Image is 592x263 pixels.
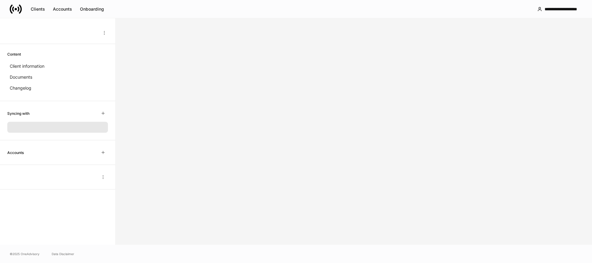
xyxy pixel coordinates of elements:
[10,251,40,256] span: © 2025 OneAdvisory
[52,251,74,256] a: Data Disclaimer
[80,6,104,12] div: Onboarding
[7,83,108,94] a: Changelog
[10,74,32,80] p: Documents
[10,63,44,69] p: Client information
[7,72,108,83] a: Documents
[7,61,108,72] a: Client information
[7,51,21,57] h6: Content
[27,4,49,14] button: Clients
[7,111,29,116] h6: Syncing with
[10,85,31,91] p: Changelog
[7,150,24,155] h6: Accounts
[49,4,76,14] button: Accounts
[76,4,108,14] button: Onboarding
[31,6,45,12] div: Clients
[53,6,72,12] div: Accounts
